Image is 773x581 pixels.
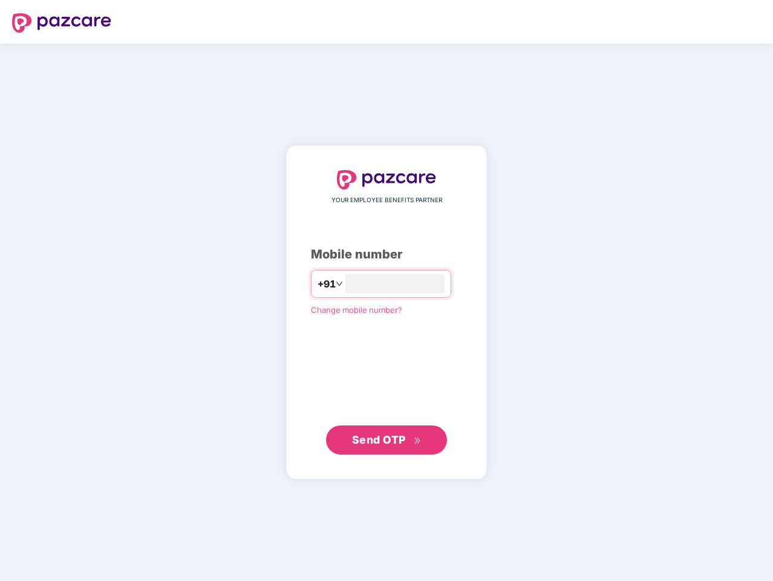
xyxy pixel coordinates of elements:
[12,13,111,33] img: logo
[318,277,336,292] span: +91
[352,433,406,446] span: Send OTP
[331,195,442,205] span: YOUR EMPLOYEE BENEFITS PARTNER
[337,170,436,189] img: logo
[326,425,447,455] button: Send OTPdouble-right
[311,305,402,315] a: Change mobile number?
[414,437,422,445] span: double-right
[336,280,343,287] span: down
[311,245,462,264] div: Mobile number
